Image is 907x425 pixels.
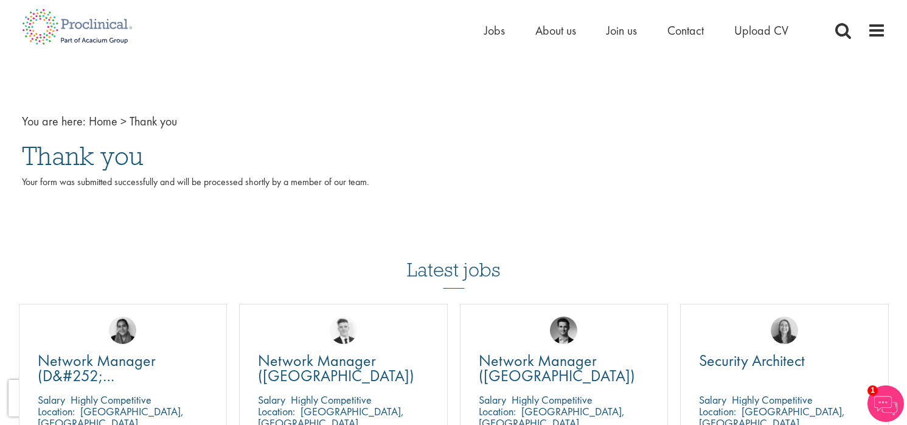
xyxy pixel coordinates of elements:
a: Network Manager ([GEOGRAPHIC_DATA]) [258,353,429,384]
iframe: reCAPTCHA [9,380,164,416]
span: Location: [699,404,736,418]
p: Highly Competitive [512,393,593,407]
span: Security Architect [699,350,805,371]
span: Network Manager (D&#252;[GEOGRAPHIC_DATA]) [38,350,189,401]
a: Security Architect [699,353,870,368]
a: Network Manager (D&#252;[GEOGRAPHIC_DATA]) [38,353,209,384]
p: Highly Competitive [291,393,372,407]
p: Highly Competitive [71,393,151,407]
img: Anjali Parbhu [109,317,136,344]
img: Nicolas Daniel [330,317,357,344]
img: Mia Kellerman [771,317,798,344]
h3: Latest jobs [407,229,501,289]
span: Thank you [130,113,177,129]
img: Max Slevogt [550,317,577,344]
p: Your form was submitted successfully and will be processed shortly by a member of our team. [22,175,886,203]
a: Upload CV [734,23,788,38]
span: Location: [38,404,75,418]
span: Salary [699,393,726,407]
span: Salary [258,393,285,407]
span: > [120,113,127,129]
span: You are here: [22,113,86,129]
a: Join us [606,23,637,38]
span: Thank you [22,139,144,172]
span: Salary [479,393,506,407]
span: Salary [38,393,65,407]
a: Contact [667,23,704,38]
span: Location: [479,404,516,418]
span: Network Manager ([GEOGRAPHIC_DATA]) [479,350,635,386]
a: Jobs [484,23,505,38]
img: Chatbot [867,385,904,422]
p: Highly Competitive [732,393,813,407]
span: 1 [867,385,878,396]
a: breadcrumb link [89,113,117,129]
a: About us [535,23,576,38]
span: Location: [258,404,295,418]
a: Network Manager ([GEOGRAPHIC_DATA]) [479,353,650,384]
span: Network Manager ([GEOGRAPHIC_DATA]) [258,350,414,386]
